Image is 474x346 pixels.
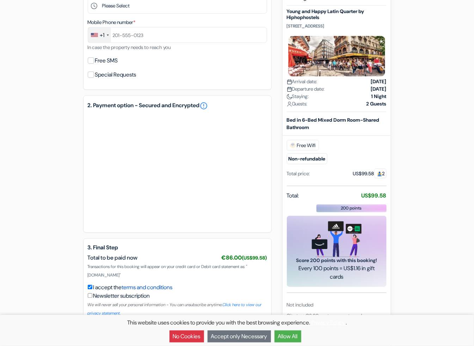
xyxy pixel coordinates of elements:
img: calendar.svg [287,79,292,85]
small: (US$99.58) [242,255,267,261]
img: calendar.svg [287,87,292,92]
strong: 2 Guests [367,100,387,108]
strong: [DATE] [371,78,387,85]
span: Staying: [287,93,309,100]
label: Newsletter subscription [93,292,150,301]
label: Mobile Phone number [88,19,136,26]
span: Arrival date: [287,78,318,85]
label: Free SMS [95,56,118,66]
button: No Cookies [170,330,204,342]
img: free_wifi.svg [290,142,296,148]
a: Privacy Policy. [311,319,346,326]
p: This website uses cookies to provide you with the best browsing experience. . [4,318,470,327]
label: Special Requests [95,70,136,80]
strong: 1 Night [371,93,387,100]
a: Click here to view our privacy statement. [88,302,262,316]
span: Total to be paid now [88,254,138,262]
div: Not included [287,302,387,309]
img: moon.svg [287,94,292,99]
div: US$99.58 [353,170,387,177]
small: Non-refundable [287,153,327,164]
span: City tax: €2.60 cost per guest per day [287,313,367,319]
span: Departure date: [287,85,325,93]
span: 200 points [341,205,362,212]
iframe: Secure payment input frame [95,120,260,220]
span: Guests: [287,100,308,108]
button: Accept only Necessary [208,330,271,342]
span: €86.00 [222,254,267,262]
h5: 2. Payment option - Secured and Encrypted [88,102,267,110]
span: Total: [287,192,299,200]
span: Score 200 points with this booking! [295,257,378,265]
div: United States: +1 [88,28,111,43]
img: user_icon.svg [287,102,292,107]
h5: Young and Happy Latin Quarter by Hiphophostels [287,8,387,20]
button: Allow All [275,330,301,342]
img: guest.svg [377,171,382,177]
b: Bed in 6-Bed Mixed Dorm Room-Shared Bathroom [287,117,380,130]
small: We will never sell your personal information - You can unsubscribe anytime. [88,302,262,316]
strong: US$99.58 [362,192,387,200]
img: gift_card_hero_new.png [312,221,362,257]
span: 2 [374,169,387,178]
p: [STREET_ADDRESS] [287,23,387,29]
input: 201-555-0123 [88,27,267,43]
h5: 3. Final Step [88,244,267,251]
strong: [DATE] [371,85,387,93]
a: terms and conditions [122,284,173,291]
span: Transactions for this booking will appear on your credit card or Debit card statement as: "[DOMAI... [88,264,247,278]
label: I accept the [93,284,173,292]
span: Free Wifi [287,140,319,151]
a: error_outline [200,102,208,110]
div: +1 [100,31,105,40]
span: Every 100 points = US$1.16 in gift cards [295,265,378,281]
small: In case the property needs to reach you [88,44,171,50]
div: Total price: [287,170,310,177]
